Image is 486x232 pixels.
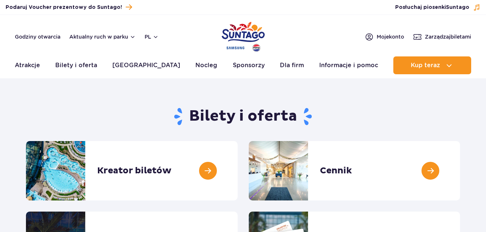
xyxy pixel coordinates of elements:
[365,32,404,41] a: Mojekonto
[195,56,217,74] a: Nocleg
[411,62,440,69] span: Kup teraz
[69,34,136,40] button: Aktualny ruch w parku
[15,33,60,40] a: Godziny otwarcia
[377,33,404,40] span: Moje konto
[319,56,378,74] a: Informacje i pomoc
[395,4,480,11] button: Posłuchaj piosenkiSuntago
[413,32,471,41] a: Zarządzajbiletami
[233,56,265,74] a: Sponsorzy
[446,5,469,10] span: Suntago
[112,56,180,74] a: [GEOGRAPHIC_DATA]
[425,33,471,40] span: Zarządzaj biletami
[6,2,132,12] a: Podaruj Voucher prezentowy do Suntago!
[393,56,471,74] button: Kup teraz
[222,19,265,53] a: Park of Poland
[55,56,97,74] a: Bilety i oferta
[15,56,40,74] a: Atrakcje
[26,107,460,126] h1: Bilety i oferta
[6,4,122,11] span: Podaruj Voucher prezentowy do Suntago!
[395,4,469,11] span: Posłuchaj piosenki
[145,33,159,40] button: pl
[280,56,304,74] a: Dla firm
